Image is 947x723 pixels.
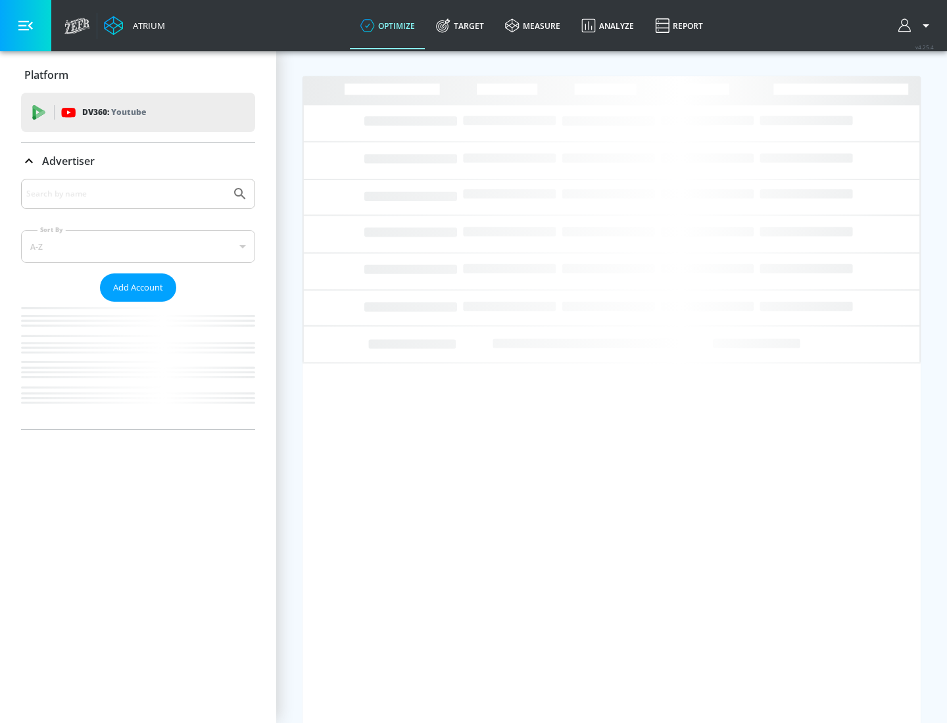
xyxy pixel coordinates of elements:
div: Advertiser [21,179,255,429]
a: Target [425,2,495,49]
a: Report [644,2,714,49]
div: DV360: Youtube [21,93,255,132]
p: Youtube [111,105,146,119]
span: Add Account [113,280,163,295]
p: DV360: [82,105,146,120]
button: Add Account [100,273,176,302]
div: Advertiser [21,143,255,179]
div: Platform [21,57,255,93]
p: Platform [24,68,68,82]
label: Sort By [37,225,66,234]
a: Atrium [104,16,165,35]
div: Atrium [128,20,165,32]
a: optimize [350,2,425,49]
div: A-Z [21,230,255,263]
input: Search by name [26,185,226,202]
span: v 4.25.4 [915,43,934,51]
nav: list of Advertiser [21,302,255,429]
a: measure [495,2,571,49]
a: Analyze [571,2,644,49]
p: Advertiser [42,154,95,168]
